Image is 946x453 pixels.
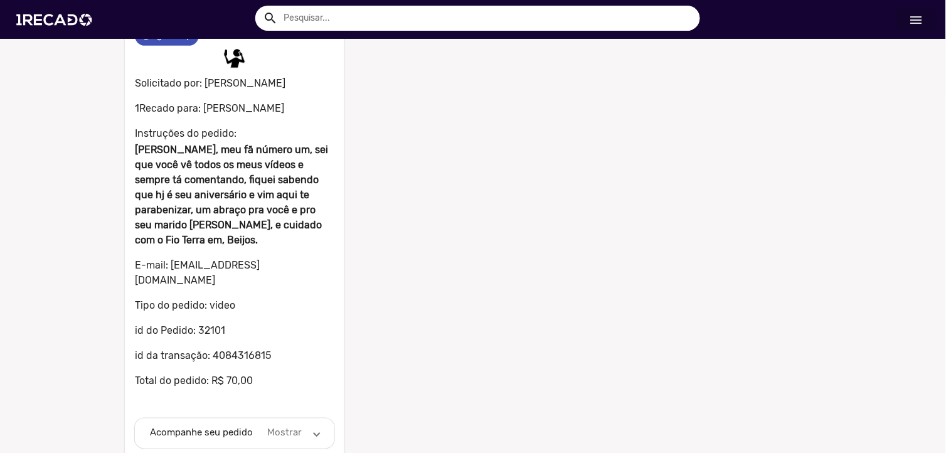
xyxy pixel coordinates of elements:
p: id do Pedido: 32101 [135,323,334,338]
button: Example home icon [258,6,280,28]
p: id da transação: 4084316815 [135,348,334,363]
img: placeholder.jpg [222,46,247,71]
b: [PERSON_NAME], meu fã número um, sei que você vê todos os meus vídeos e sempre tá comentando, fiq... [135,144,328,246]
mat-expansion-panel-header: Acompanhe seu pedidoMostrar [135,418,334,449]
mat-panel-title: Acompanhe seu pedido [150,426,255,440]
mat-icon: Início [909,13,924,28]
p: Instruções do pedido: [135,126,334,141]
mat-panel-description: Mostrar [265,426,304,440]
p: E-mail: [EMAIL_ADDRESS][DOMAIN_NAME] [135,258,334,288]
p: Total do pedido: R$ 70,00 [135,373,334,388]
p: Solicitado por: [PERSON_NAME] [135,73,334,91]
p: Tipo do pedido: video [135,298,334,313]
mat-icon: Example home icon [263,11,278,26]
input: Pesquisar... [274,6,700,31]
p: 1Recado para: [PERSON_NAME] [135,101,334,116]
